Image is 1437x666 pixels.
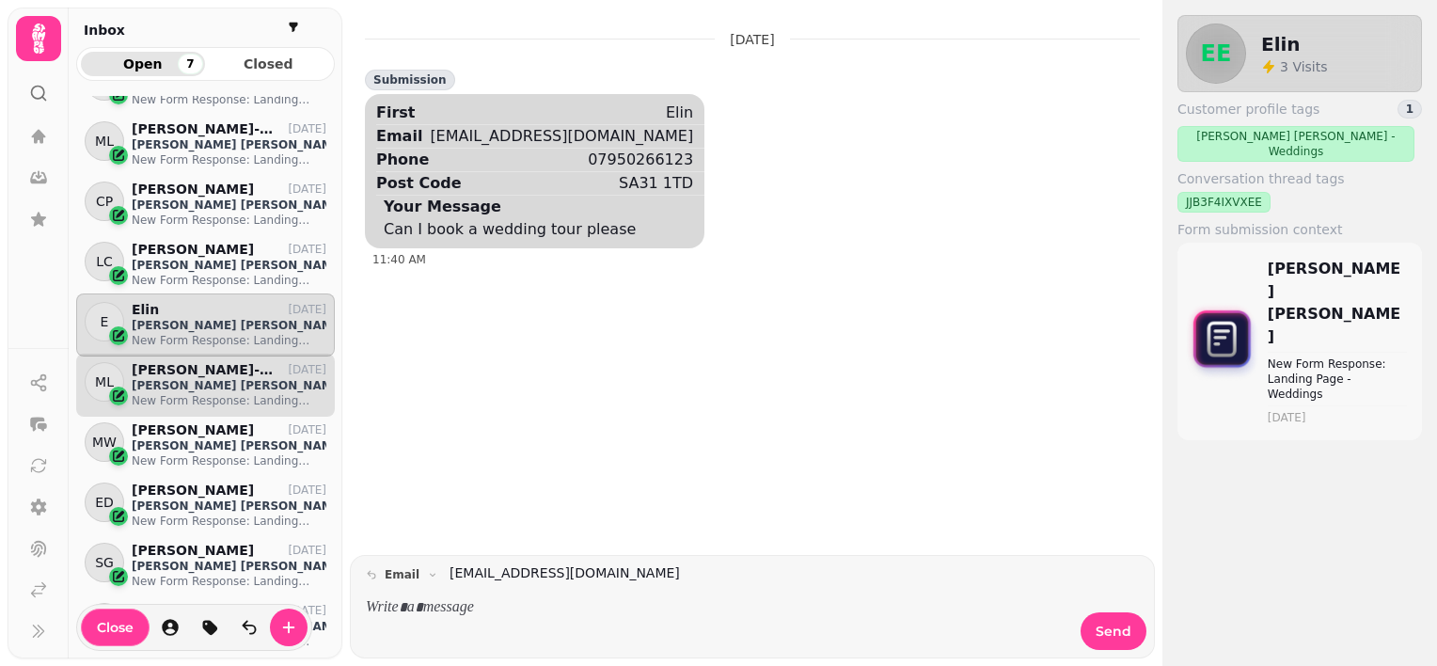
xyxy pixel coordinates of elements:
[132,152,326,167] p: New Form Response: Landing Page - Weddings
[1177,169,1422,188] label: Conversation thread tags
[1261,31,1328,57] h2: Elin
[384,218,636,241] div: Can I book a wedding tour please
[96,252,113,271] span: LC
[1268,258,1407,348] p: [PERSON_NAME] [PERSON_NAME]
[132,603,254,619] p: [PERSON_NAME]
[95,493,114,512] span: ED
[1280,57,1328,76] p: Visits
[92,433,117,452] span: MW
[1201,42,1232,65] span: EE
[178,54,202,74] div: 7
[132,393,326,408] p: New Form Response: Landing Page - Weddings
[95,373,114,391] span: ML
[84,21,125,40] h2: Inbox
[132,242,254,258] p: [PERSON_NAME]
[1398,100,1422,119] div: 1
[1185,302,1260,381] img: form-icon
[96,192,113,211] span: CP
[430,125,693,148] div: [EMAIL_ADDRESS][DOMAIN_NAME]
[358,563,446,586] button: email
[132,318,326,333] p: [PERSON_NAME] [PERSON_NAME]
[1177,100,1319,119] span: Customer profile tags
[132,453,326,468] p: New Form Response: Landing Page - General
[81,609,150,646] button: Close
[132,514,326,529] p: New Form Response: Landing Page - General
[132,559,326,574] p: [PERSON_NAME] [PERSON_NAME]
[1268,357,1407,402] p: New Form Response: Landing Page - Weddings
[730,30,774,49] p: [DATE]
[132,198,326,213] p: [PERSON_NAME] [PERSON_NAME]
[450,563,680,583] a: [EMAIL_ADDRESS][DOMAIN_NAME]
[132,213,326,228] p: New Form Response: Landing Page - Events
[132,258,326,273] p: [PERSON_NAME] [PERSON_NAME]
[376,125,422,148] div: Email
[230,609,268,646] button: is-read
[270,609,308,646] button: create-convo
[666,102,693,124] div: Elin
[132,302,159,318] p: Elin
[1081,612,1146,650] button: Send
[372,252,1095,267] div: 11:40 AM
[96,57,190,71] span: Open
[282,16,305,39] button: filter
[288,302,326,317] p: [DATE]
[132,422,254,438] p: [PERSON_NAME]
[288,121,326,136] p: [DATE]
[95,132,114,151] span: ML
[376,149,429,171] div: Phone
[288,362,326,377] p: [DATE]
[207,52,331,76] button: Closed
[132,121,277,137] p: [PERSON_NAME]-[PERSON_NAME]
[132,438,326,453] p: [PERSON_NAME] [PERSON_NAME]
[132,137,326,152] p: [PERSON_NAME] [PERSON_NAME]
[132,574,326,589] p: New Form Response: Landing Page - General
[191,609,229,646] button: tag-thread
[132,273,326,288] p: New Form Response: Landing Page - General
[1177,126,1414,162] div: [PERSON_NAME] [PERSON_NAME] - Weddings
[588,149,693,171] div: 07950266123
[288,242,326,257] p: [DATE]
[365,70,455,90] div: Submission
[132,483,254,499] p: [PERSON_NAME]
[97,621,134,634] span: Close
[76,96,335,650] div: grid
[1280,59,1292,74] span: 3
[132,182,254,198] p: [PERSON_NAME]
[132,543,254,559] p: [PERSON_NAME]
[132,92,326,107] p: New Form Response: Landing Page - General
[1177,192,1271,213] div: JJB3F4IXVXEE
[288,422,326,437] p: [DATE]
[222,57,316,71] span: Closed
[1268,410,1407,425] time: [DATE]
[1177,220,1422,239] label: Form submission context
[376,102,415,124] div: First
[288,182,326,197] p: [DATE]
[376,172,462,195] div: Post Code
[81,52,205,76] button: Open7
[132,333,326,348] p: New Form Response: Landing Page - Weddings
[132,499,326,514] p: [PERSON_NAME] [PERSON_NAME]
[619,172,693,195] div: SA31 1TD
[132,362,277,378] p: [PERSON_NAME]-[PERSON_NAME] Love-[PERSON_NAME]
[288,543,326,558] p: [DATE]
[101,312,109,331] span: E
[132,378,326,393] p: [PERSON_NAME] [PERSON_NAME]
[1096,625,1131,638] span: Send
[95,553,114,572] span: SG
[384,196,501,218] div: Your Message
[288,483,326,498] p: [DATE]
